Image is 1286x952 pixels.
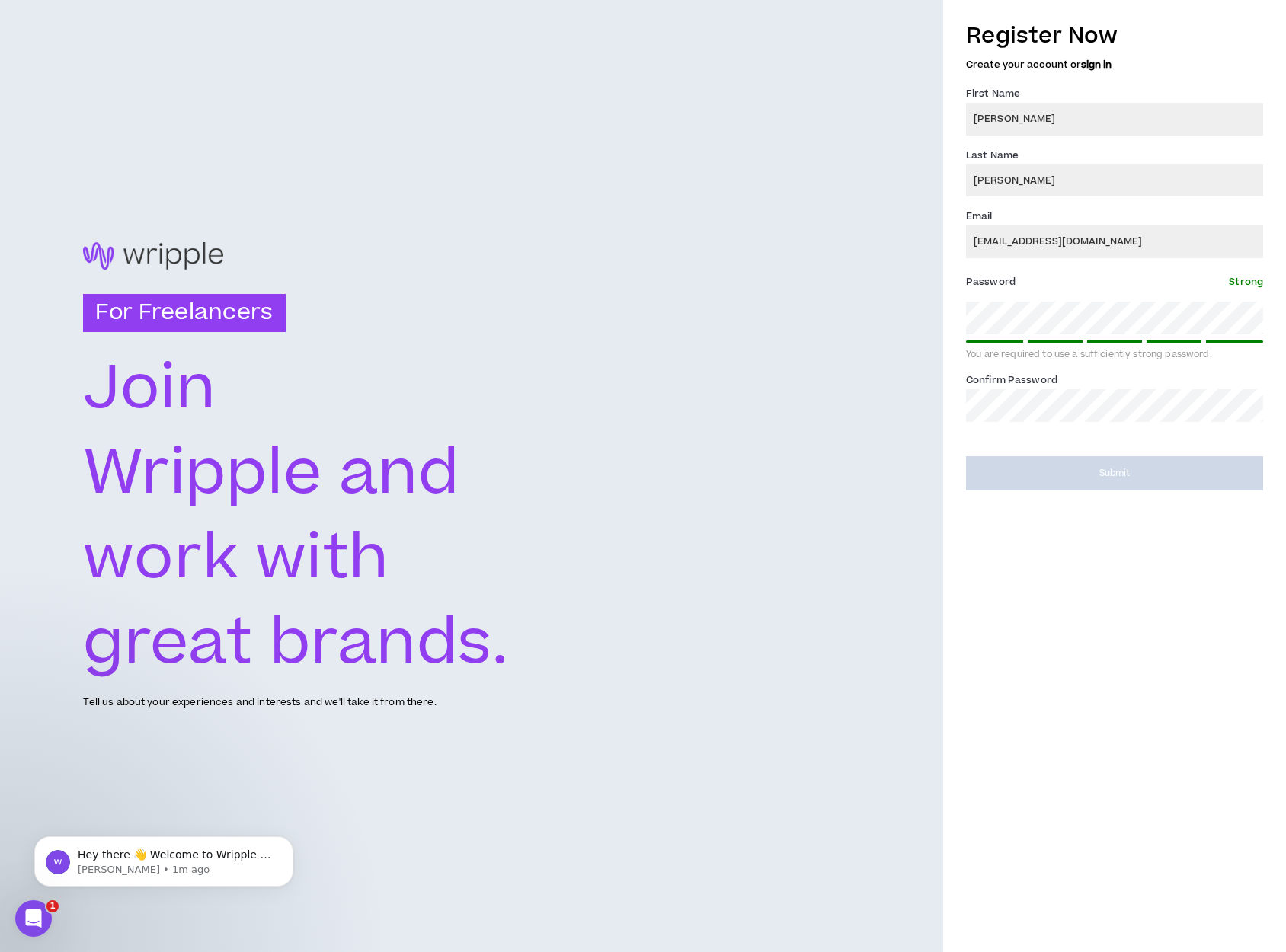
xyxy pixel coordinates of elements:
[966,349,1263,361] div: You are required to use a sufficiently strong password.
[966,164,1263,196] input: Last name
[966,81,1020,106] label: First Name
[83,430,459,518] text: Wripple and
[83,514,391,602] text: work with
[966,20,1263,52] h3: Register Now
[83,599,508,688] text: great brands.
[966,143,1019,168] label: Last Name
[46,900,59,912] span: 1
[1229,275,1263,289] span: Strong
[966,368,1057,392] label: Confirm Password
[11,804,316,911] iframe: Intercom notifications message
[83,344,216,433] text: Join
[1081,58,1112,72] a: sign in
[83,294,285,332] h3: For Freelancers
[966,59,1263,70] h5: Create your account or
[966,103,1263,136] input: First name
[966,225,1263,258] input: Enter Email
[15,900,52,937] iframe: Intercom live chat
[966,204,993,228] label: Email
[83,695,436,710] p: Tell us about your experiences and interests and we'll take it from there.
[966,275,1016,289] span: Password
[966,456,1263,490] button: Submit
